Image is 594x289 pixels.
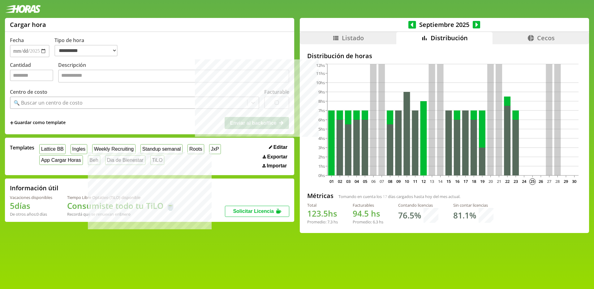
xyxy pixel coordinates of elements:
span: +Guardar como template [10,119,66,126]
select: Tipo de hora [54,45,118,56]
tspan: 3hs [318,145,325,150]
span: Solicitar Licencia [233,209,274,214]
button: Dia de Bienestar [105,155,145,165]
span: Septiembre 2025 [416,20,473,29]
tspan: 7hs [318,108,325,113]
text: 14 [438,179,443,184]
text: 12 [421,179,426,184]
div: Recordá que se renuevan en [67,211,175,217]
div: De otros años: 0 días [10,211,52,217]
label: Tipo de hora [54,37,123,57]
button: Exportar [261,154,289,160]
label: Cantidad [10,62,58,84]
span: Listado [342,34,364,42]
text: 01 [329,179,334,184]
text: 27 [547,179,551,184]
text: 09 [396,179,401,184]
span: 123.5 [307,208,328,219]
div: Contando licencias [398,202,438,208]
text: 15 [446,179,451,184]
label: Descripción [58,62,289,84]
span: 7.3 [327,219,333,225]
text: 13 [430,179,434,184]
button: Beh [88,155,100,165]
text: 18 [471,179,476,184]
tspan: 10hs [316,80,325,85]
h1: 5 días [10,200,52,211]
tspan: 0hs [318,173,325,178]
span: Importar [267,163,287,169]
tspan: 2hs [318,154,325,160]
text: 23 [514,179,518,184]
div: Promedio: hs [307,219,338,225]
button: App Cargar Horas [39,155,83,165]
text: 11 [413,179,417,184]
span: Tomando en cuenta los días cargados hasta hoy del mes actual. [338,194,460,199]
h2: Distribución de horas [307,52,582,60]
text: 29 [564,179,568,184]
img: logotipo [5,5,41,13]
tspan: 6hs [318,117,325,123]
div: Vacaciones disponibles [10,195,52,200]
b: Enero [119,211,131,217]
h1: hs [307,208,338,219]
span: 17 [383,194,387,199]
span: Editar [273,144,287,150]
text: 08 [388,179,392,184]
div: 🔍 Buscar un centro de costo [14,99,83,106]
button: JxP [209,144,221,154]
div: Sin contar licencias [453,202,493,208]
text: 20 [489,179,493,184]
text: 19 [480,179,484,184]
button: Roots [187,144,204,154]
tspan: 12hs [316,63,325,68]
text: 17 [463,179,467,184]
textarea: Descripción [58,70,289,83]
text: 25 [530,179,535,184]
text: 30 [572,179,576,184]
div: Promedio: hs [353,219,383,225]
h1: 76.5 % [398,210,421,221]
h1: Cargar hora [10,20,46,29]
button: Lattice BB [39,144,66,154]
tspan: 8hs [318,98,325,104]
tspan: 5hs [318,126,325,132]
span: Cecos [537,34,555,42]
span: 94.5 [353,208,369,219]
text: 04 [355,179,359,184]
text: 26 [539,179,543,184]
button: Weekly Recruiting [92,144,136,154]
span: Templates [10,144,34,151]
span: + [10,119,14,126]
div: Facturables [353,202,383,208]
input: Cantidad [10,70,53,81]
text: 03 [346,179,350,184]
label: Facturable [264,88,289,95]
text: 07 [380,179,384,184]
h1: 81.1 % [453,210,476,221]
span: Distribución [431,34,468,42]
button: TiLO [150,155,165,165]
div: Tiempo Libre Optativo (TiLO) disponible [67,195,175,200]
span: Exportar [267,154,287,160]
span: 6.3 [373,219,378,225]
tspan: 9hs [318,89,325,95]
text: 10 [405,179,409,184]
tspan: 4hs [318,136,325,141]
h1: Consumiste todo tu TiLO 🍵 [67,200,175,211]
button: Solicitar Licencia [225,206,289,217]
text: 05 [363,179,367,184]
text: 16 [455,179,459,184]
text: 22 [505,179,510,184]
label: Fecha [10,37,24,44]
text: 02 [338,179,342,184]
text: 21 [497,179,501,184]
label: Centro de costo [10,88,47,95]
tspan: 1hs [318,163,325,169]
div: Total [307,202,338,208]
h2: Métricas [307,192,334,200]
h1: hs [353,208,383,219]
text: 24 [522,179,527,184]
button: Editar [267,144,289,150]
text: 06 [371,179,376,184]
